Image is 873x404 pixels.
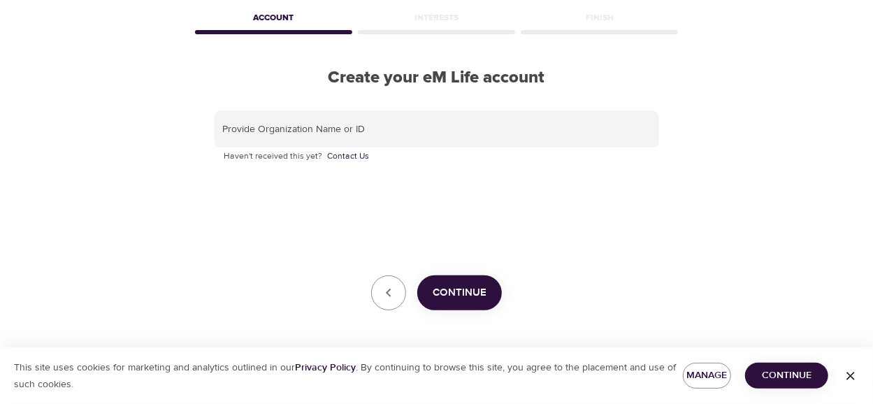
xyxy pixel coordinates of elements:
span: Manage [694,367,720,384]
h2: Create your eM Life account [192,68,681,88]
span: Continue [433,284,486,302]
p: Haven't received this yet? [224,150,649,164]
a: Contact Us [328,150,370,164]
span: Continue [756,367,817,384]
button: Continue [745,363,828,389]
button: Manage [683,363,731,389]
a: Privacy Policy [295,361,356,374]
button: Continue [417,275,502,310]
